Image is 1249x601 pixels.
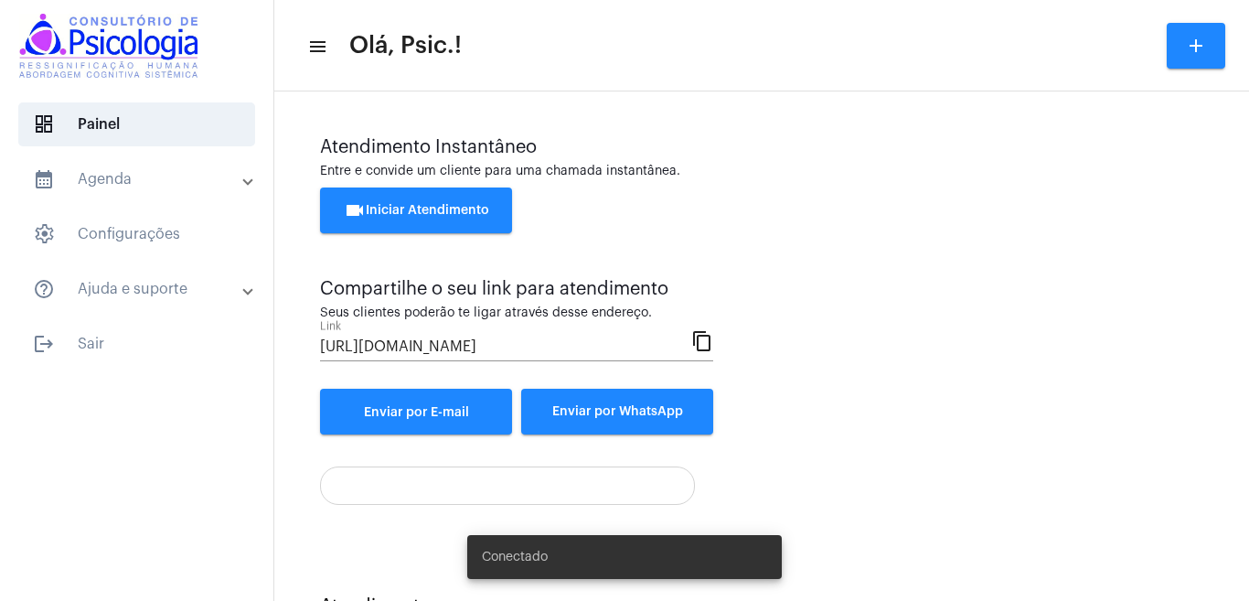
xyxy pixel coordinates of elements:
[18,212,255,256] span: Configurações
[552,405,683,418] span: Enviar por WhatsApp
[521,389,713,435] button: Enviar por WhatsApp
[320,165,1203,178] div: Entre e convide um cliente para uma chamada instantânea.
[33,113,55,135] span: sidenav icon
[11,157,273,201] mat-expansion-panel-header: sidenav iconAgenda
[320,389,512,435] a: Enviar por E-mail
[307,36,326,58] mat-icon: sidenav icon
[33,278,244,300] mat-panel-title: Ajuda e suporte
[15,9,202,82] img: logomarcaconsultorio.jpeg
[349,31,462,60] span: Olá, Psic.!
[1185,35,1207,57] mat-icon: add
[320,188,512,233] button: Iniciar Atendimento
[18,102,255,146] span: Painel
[33,168,55,190] mat-icon: sidenav icon
[320,137,1203,157] div: Atendimento Instantâneo
[33,333,55,355] mat-icon: sidenav icon
[33,168,244,190] mat-panel-title: Agenda
[320,279,713,299] div: Compartilhe o seu link para atendimento
[364,406,469,419] span: Enviar por E-mail
[33,278,55,300] mat-icon: sidenav icon
[691,329,713,351] mat-icon: content_copy
[11,267,273,311] mat-expansion-panel-header: sidenav iconAjuda e suporte
[482,548,548,566] span: Conectado
[33,223,55,245] span: sidenav icon
[344,204,489,217] span: Iniciar Atendimento
[320,306,713,320] div: Seus clientes poderão te ligar através desse endereço.
[344,199,366,221] mat-icon: videocam
[18,322,255,366] span: Sair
